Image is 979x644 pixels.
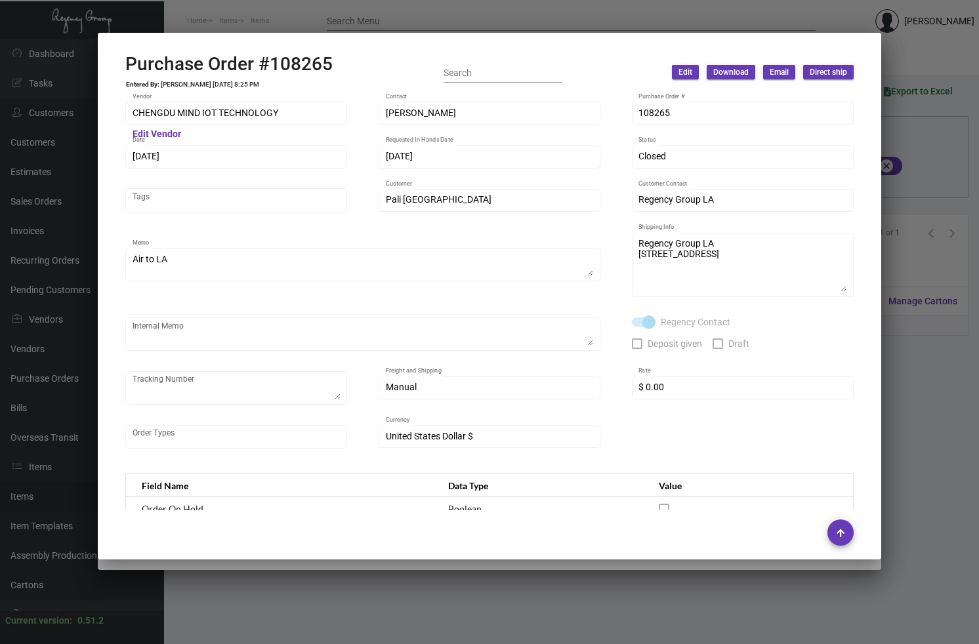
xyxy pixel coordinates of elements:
[142,503,203,514] span: Order On Hold
[77,614,104,628] div: 0.51.2
[763,65,795,79] button: Email
[661,314,730,330] span: Regency Contact
[125,81,160,89] td: Entered By:
[770,67,789,78] span: Email
[125,53,333,75] h2: Purchase Order #108265
[435,474,646,497] th: Data Type
[126,474,435,497] th: Field Name
[386,382,417,392] span: Manual
[638,151,666,161] span: Closed
[448,503,482,514] span: Boolean
[707,65,755,79] button: Download
[803,65,854,79] button: Direct ship
[646,474,853,497] th: Value
[728,336,749,352] span: Draft
[672,65,699,79] button: Edit
[678,67,692,78] span: Edit
[648,336,702,352] span: Deposit given
[5,614,72,628] div: Current version:
[713,67,749,78] span: Download
[133,129,181,140] mat-hint: Edit Vendor
[810,67,847,78] span: Direct ship
[160,81,260,89] td: [PERSON_NAME] [DATE] 8:25 PM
